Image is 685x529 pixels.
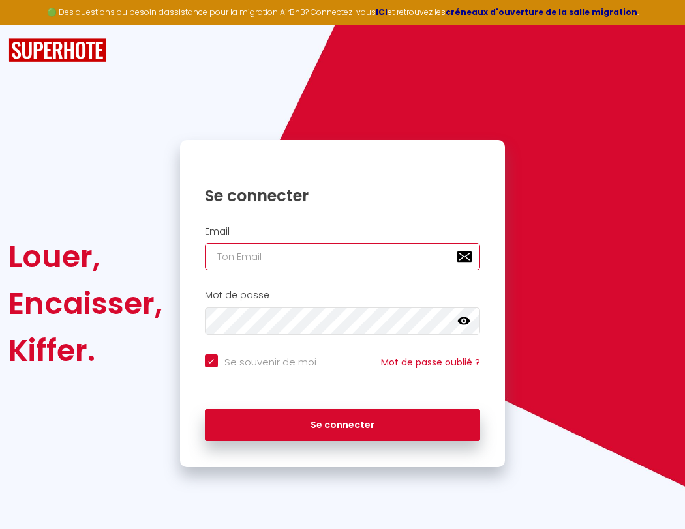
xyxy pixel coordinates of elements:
[205,409,481,442] button: Se connecter
[381,356,480,369] a: Mot de passe oublié ?
[8,38,106,63] img: SuperHote logo
[446,7,637,18] a: créneaux d'ouverture de la salle migration
[8,233,162,280] div: Louer,
[205,226,481,237] h2: Email
[205,243,481,270] input: Ton Email
[205,186,481,206] h1: Se connecter
[376,7,388,18] a: ICI
[8,280,162,327] div: Encaisser,
[205,290,481,301] h2: Mot de passe
[10,5,50,44] button: Ouvrir le widget de chat LiveChat
[8,327,162,374] div: Kiffer.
